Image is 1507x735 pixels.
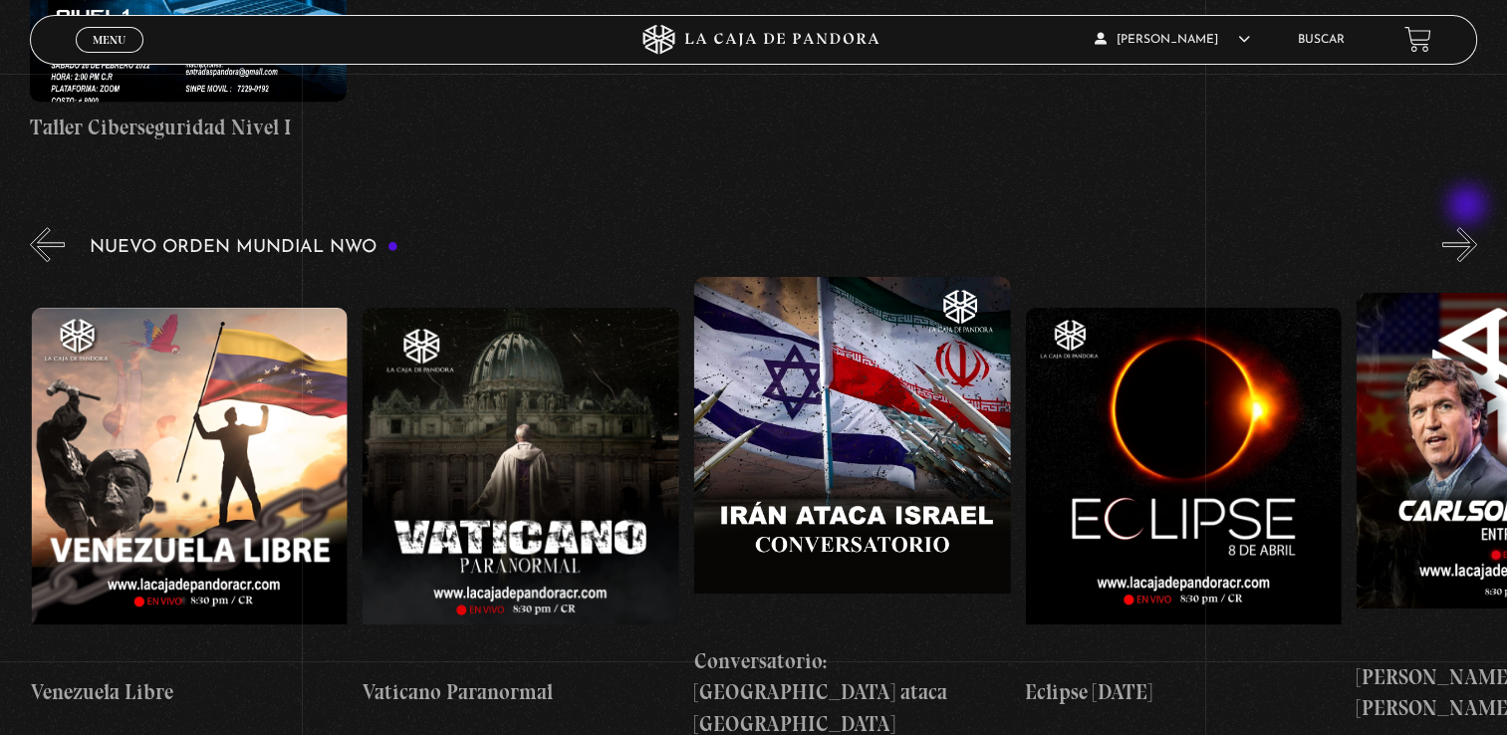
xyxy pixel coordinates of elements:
[1095,34,1250,46] span: [PERSON_NAME]
[90,238,398,257] h3: Nuevo Orden Mundial NWO
[363,676,679,708] h4: Vaticano Paranormal
[1442,227,1477,262] button: Next
[1404,26,1431,53] a: View your shopping cart
[93,34,126,46] span: Menu
[1026,676,1343,708] h4: Eclipse [DATE]
[30,112,347,143] h4: Taller Ciberseguridad Nivel I
[86,51,132,65] span: Cerrar
[30,227,65,262] button: Previous
[1298,34,1345,46] a: Buscar
[32,676,349,708] h4: Venezuela Libre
